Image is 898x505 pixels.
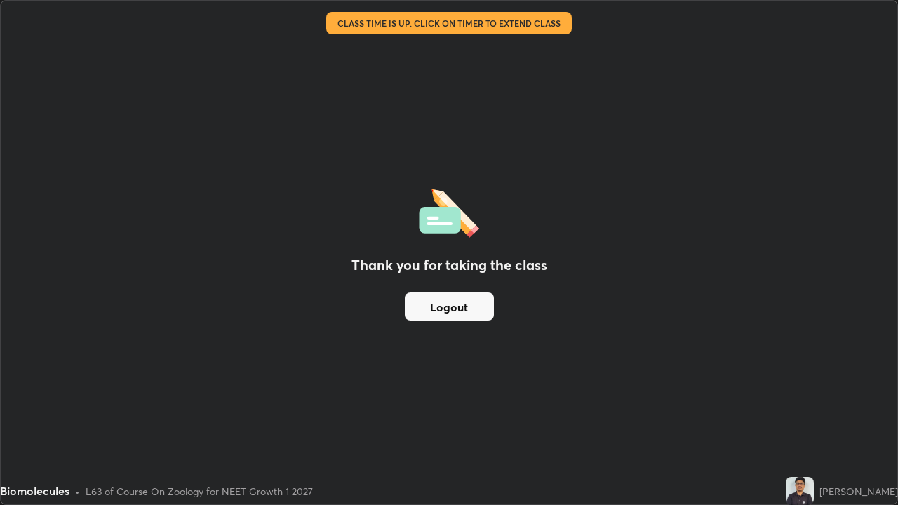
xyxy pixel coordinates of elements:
[786,477,814,505] img: 9d2f26b94d8741b488ea2bc745646483.jpg
[419,184,479,238] img: offlineFeedback.1438e8b3.svg
[75,484,80,499] div: •
[819,484,898,499] div: [PERSON_NAME]
[405,292,494,321] button: Logout
[351,255,547,276] h2: Thank you for taking the class
[86,484,313,499] div: L63 of Course On Zoology for NEET Growth 1 2027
